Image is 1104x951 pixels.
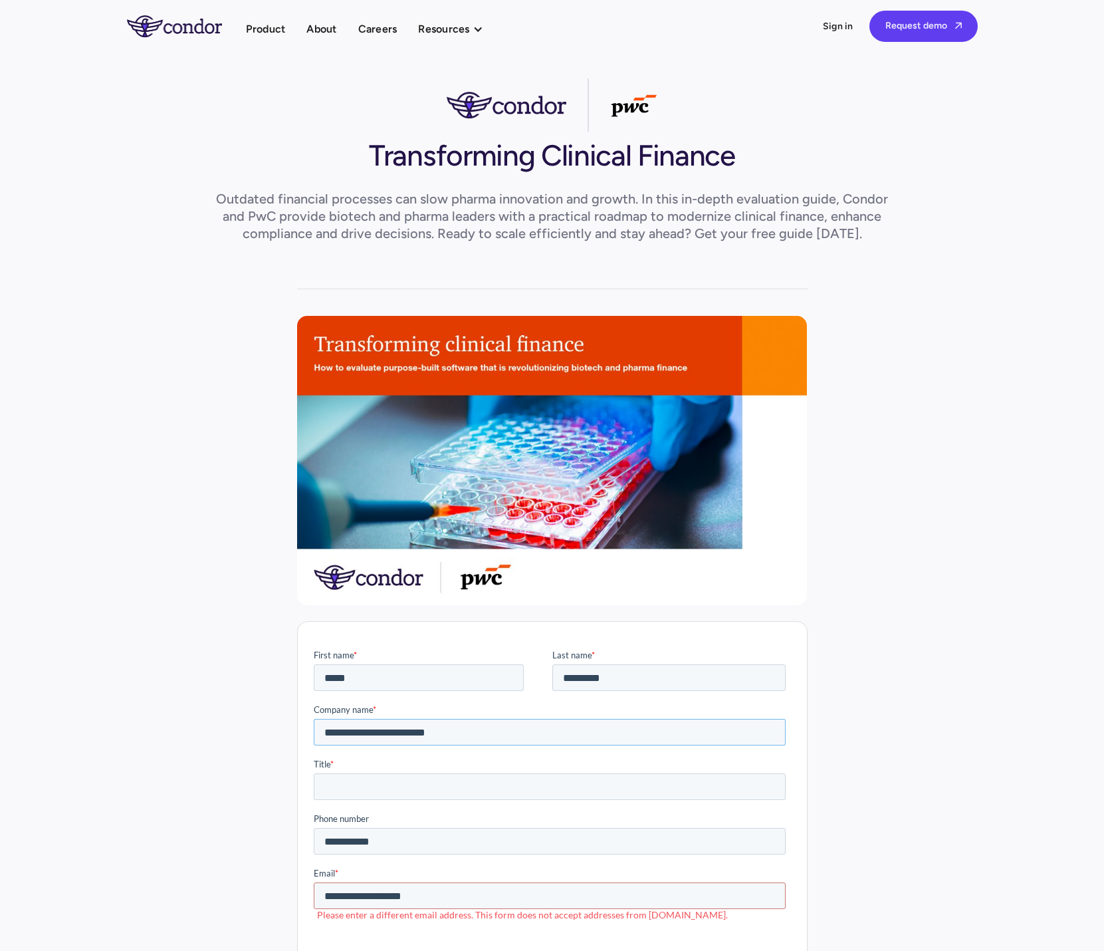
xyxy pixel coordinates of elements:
a: Product [246,20,286,38]
div: Resources [418,20,469,38]
a: Request demo [869,11,978,42]
a: About [306,20,336,38]
a: home [127,15,246,37]
a: Sign in [823,20,853,33]
span:  [955,21,962,30]
h1: Transforming Clinical Finance [369,132,735,174]
div: Resources [418,20,496,38]
h4: Outdated financial processes can slow pharma innovation and growth. In this in-depth evaluation g... [212,186,893,246]
a: Careers [358,20,397,38]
